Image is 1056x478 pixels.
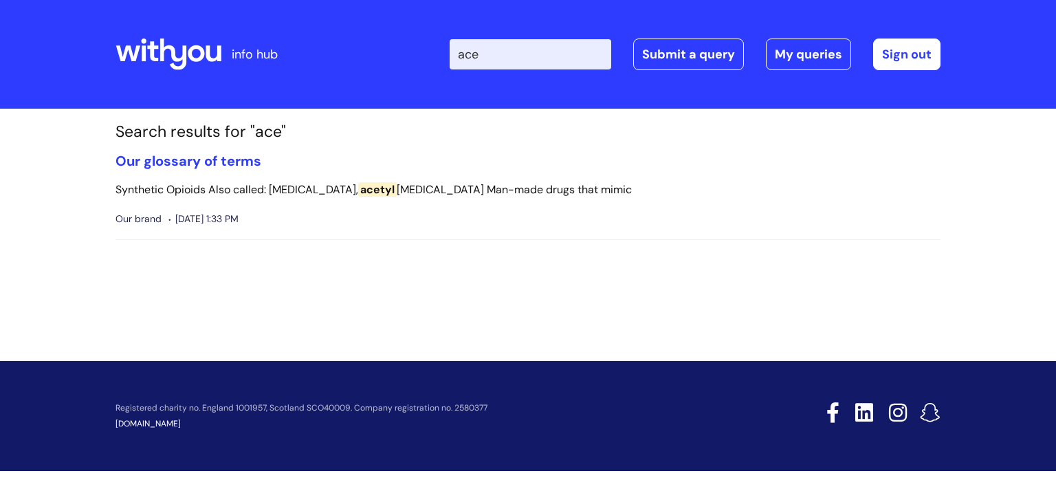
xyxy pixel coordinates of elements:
input: Search [450,39,611,69]
p: Synthetic Opioids Also called: [MEDICAL_DATA], [MEDICAL_DATA] Man-made drugs that mimic [115,180,940,200]
div: | - [450,39,940,70]
p: Registered charity no. England 1001957, Scotland SCO40009. Company registration no. 2580377 [115,404,729,413]
a: Sign out [873,39,940,70]
span: [DATE] 1:33 PM [168,210,239,228]
a: [DOMAIN_NAME] [115,418,181,429]
span: acetyl [358,182,397,197]
a: Submit a query [633,39,744,70]
span: Our brand [115,210,162,228]
h1: Search results for "ace" [115,122,940,142]
a: Our glossary of terms [115,152,261,170]
p: info hub [232,43,278,65]
a: My queries [766,39,851,70]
